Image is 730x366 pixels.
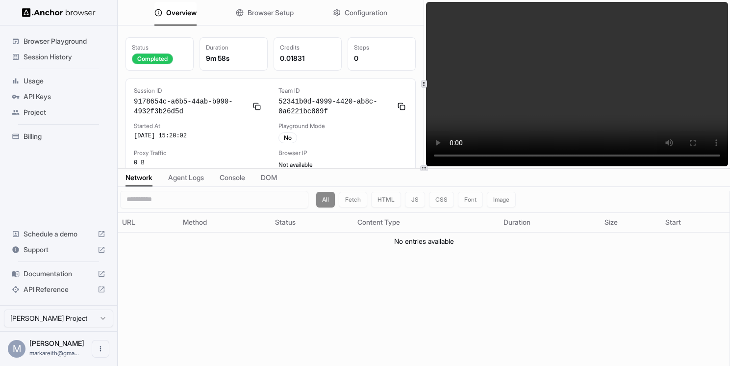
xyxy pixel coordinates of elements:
[345,8,387,18] span: Configuration
[357,217,496,227] div: Content Type
[8,89,109,105] div: API Keys
[280,53,335,63] div: 0.01831
[8,340,25,358] div: M
[126,173,152,183] span: Network
[8,105,109,120] div: Project
[8,242,109,258] div: Support
[134,159,263,167] div: 0 B
[275,217,350,227] div: Status
[503,217,596,227] div: Duration
[24,245,94,255] span: Support
[220,173,245,183] span: Console
[278,97,392,116] span: 52341b0d-4999-4420-ab8c-0a6221bc889f
[278,122,407,130] div: Playground Mode
[8,73,109,89] div: Usage
[29,339,84,347] span: Mark Reith
[24,229,94,239] span: Schedule a demo
[24,92,105,102] span: API Keys
[280,44,335,52] div: Credits
[8,282,109,297] div: API Reference
[134,149,263,157] div: Proxy Traffic
[24,131,105,141] span: Billing
[8,33,109,49] div: Browser Playground
[24,36,105,46] span: Browser Playground
[134,97,247,116] span: 9178654c-a6b5-44ab-b990-4932f3b26d5d
[122,217,175,227] div: URL
[22,8,96,17] img: Anchor Logo
[8,266,109,282] div: Documentation
[166,8,197,18] span: Overview
[29,349,79,357] span: markareith@gmail.com
[24,52,105,62] span: Session History
[8,226,109,242] div: Schedule a demo
[24,285,94,294] span: API Reference
[24,269,94,279] span: Documentation
[132,44,187,52] div: Status
[168,173,204,183] span: Agent Logs
[134,132,263,140] div: [DATE] 15:20:02
[354,53,409,63] div: 0
[92,340,109,358] button: Open menu
[278,132,297,143] div: No
[278,149,407,157] div: Browser IP
[206,44,261,52] div: Duration
[278,161,313,168] span: Not available
[134,87,263,95] div: Session ID
[261,173,277,183] span: DOM
[665,217,726,227] div: Start
[134,122,263,130] div: Started At
[278,87,407,95] div: Team ID
[604,217,657,227] div: Size
[24,76,105,86] span: Usage
[206,53,261,63] div: 9m 58s
[8,129,109,144] div: Billing
[248,8,294,18] span: Browser Setup
[8,49,109,65] div: Session History
[24,107,105,117] span: Project
[354,44,409,52] div: Steps
[118,232,730,250] td: No entries available
[183,217,267,227] div: Method
[132,53,173,64] div: Completed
